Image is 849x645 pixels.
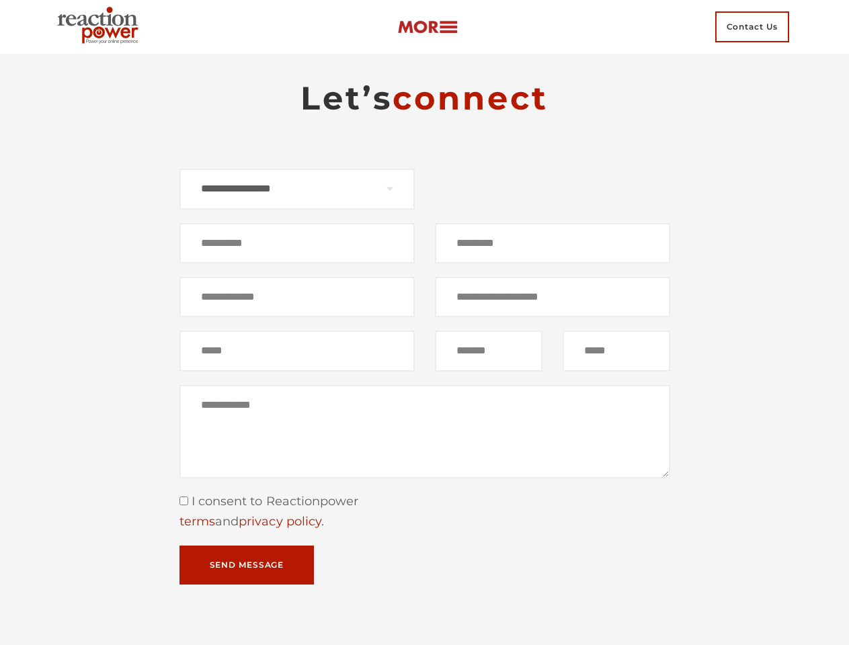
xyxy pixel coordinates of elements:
span: connect [393,79,549,118]
a: terms [179,514,215,529]
h2: Let’s [179,78,670,118]
span: Contact Us [715,11,789,42]
button: Send Message [179,546,315,585]
span: Send Message [210,561,284,569]
form: Contact form [179,169,670,585]
img: Executive Branding | Personal Branding Agency [52,3,149,51]
img: more-btn.png [397,19,458,35]
span: I consent to Reactionpower [188,494,359,509]
div: and [179,512,670,532]
a: privacy policy. [239,514,324,529]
